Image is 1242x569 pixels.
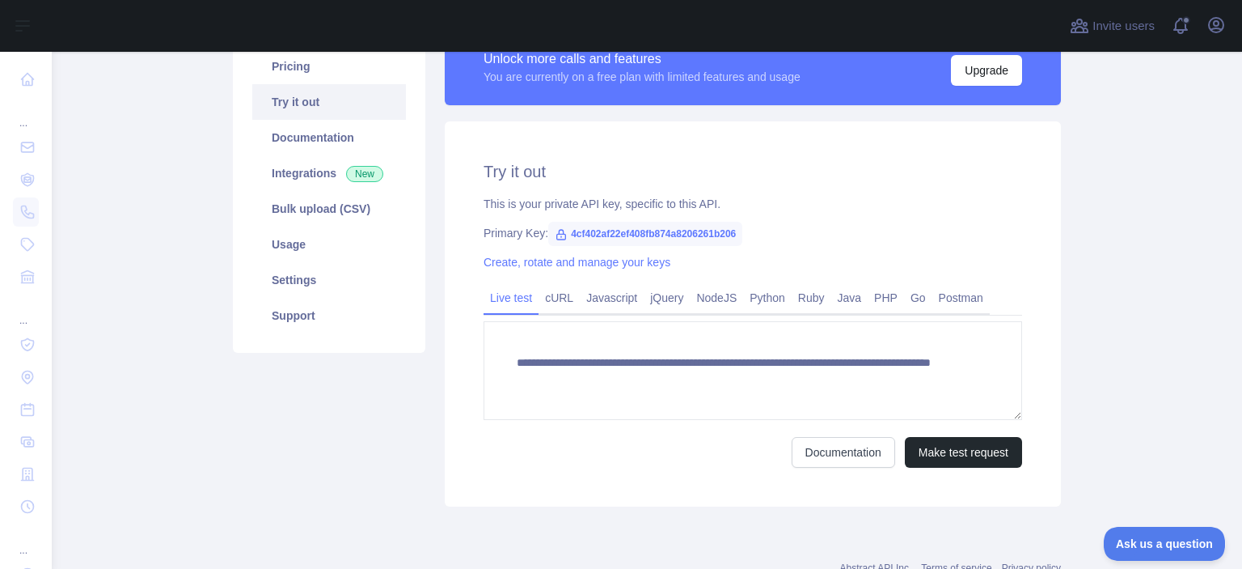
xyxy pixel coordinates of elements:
a: Postman [932,285,990,311]
a: cURL [539,285,580,311]
a: Javascript [580,285,644,311]
div: Primary Key: [484,225,1022,241]
div: ... [13,97,39,130]
button: Upgrade [951,55,1022,86]
a: Go [904,285,932,311]
iframe: Toggle Customer Support [1104,527,1226,561]
span: New [346,166,383,182]
a: Settings [252,262,406,298]
span: 4cf402af22ef408fb874a8206261b206 [548,222,742,246]
div: ... [13,524,39,557]
span: Invite users [1092,17,1155,36]
a: Python [743,285,792,311]
a: NodeJS [690,285,743,311]
a: Create, rotate and manage your keys [484,256,670,269]
div: This is your private API key, specific to this API. [484,196,1022,212]
a: Usage [252,227,406,262]
a: Ruby [792,285,831,311]
a: Bulk upload (CSV) [252,191,406,227]
button: Invite users [1067,13,1158,39]
a: Support [252,298,406,333]
a: jQuery [644,285,690,311]
h2: Try it out [484,160,1022,183]
a: Integrations New [252,155,406,191]
a: Documentation [252,120,406,155]
a: PHP [868,285,904,311]
div: Unlock more calls and features [484,49,801,69]
a: Live test [484,285,539,311]
a: Documentation [792,437,895,468]
a: Java [831,285,868,311]
button: Make test request [905,437,1022,468]
a: Pricing [252,49,406,84]
div: You are currently on a free plan with limited features and usage [484,69,801,85]
a: Try it out [252,84,406,120]
div: ... [13,295,39,327]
